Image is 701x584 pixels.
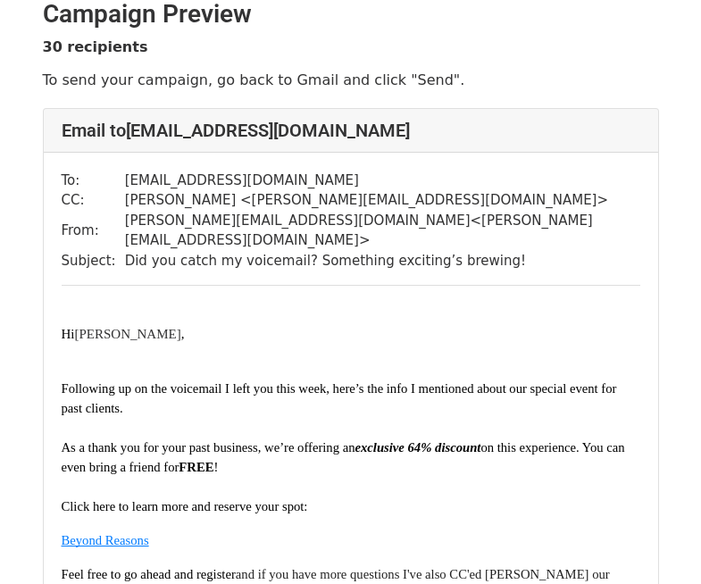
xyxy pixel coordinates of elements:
[125,211,640,251] td: [PERSON_NAME][EMAIL_ADDRESS][DOMAIN_NAME] < [PERSON_NAME][EMAIL_ADDRESS][DOMAIN_NAME] >
[62,171,125,191] td: To:
[62,327,75,341] font: Hi
[179,460,213,474] b: FREE
[62,120,640,141] h4: Email to [EMAIL_ADDRESS][DOMAIN_NAME]
[62,440,629,474] span: on this experience. You can even bring a friend for !
[181,327,185,341] font: ,
[62,327,185,341] font: [PERSON_NAME]
[125,171,640,191] td: [EMAIL_ADDRESS][DOMAIN_NAME]
[62,381,621,415] span: Following up on the voicemail I left you this week, here’s the info I mentioned about our special...
[62,533,149,547] span: Beyond Reasons
[355,440,481,455] span: exclusive 64% discount
[612,498,701,584] iframe: Chat Widget
[62,567,236,581] span: Feel free to go ahead and register
[125,251,640,271] td: Did you catch my voicemail? Something exciting’s brewing!
[62,211,125,251] td: From:
[62,440,355,455] span: As a thank you for your past business, we’re offering an
[62,531,149,548] a: Beyond Reasons
[62,251,125,271] td: Subject:
[43,38,148,55] strong: 30 recipients
[62,190,125,211] td: CC:
[43,71,659,89] p: To send your campaign, go back to Gmail and click "Send".
[62,499,308,513] span: Click here to learn more and reserve your spot:
[125,190,640,211] td: [PERSON_NAME] < [PERSON_NAME][EMAIL_ADDRESS][DOMAIN_NAME] >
